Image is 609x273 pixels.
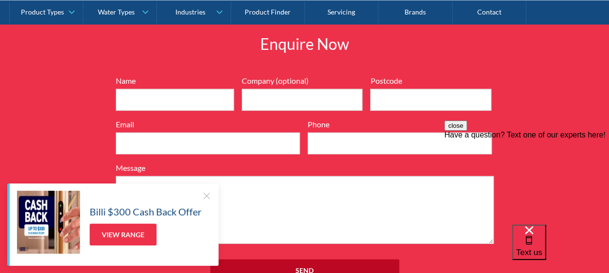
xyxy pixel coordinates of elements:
[90,224,156,245] a: View Range
[17,191,80,254] img: Billi $300 Cash Back Offer
[116,162,494,174] label: Message
[444,121,609,237] iframe: podium webchat widget prompt
[116,75,234,87] label: Name
[242,75,363,87] label: Company (optional)
[164,32,445,56] h2: Enquire Now
[175,8,205,16] div: Industries
[370,75,491,87] label: Postcode
[90,204,202,219] h5: Billi $300 Cash Back Offer
[116,119,300,130] label: Email
[308,119,492,130] label: Phone
[98,8,135,16] div: Water Types
[512,225,609,273] iframe: podium webchat widget bubble
[21,8,64,16] div: Product Types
